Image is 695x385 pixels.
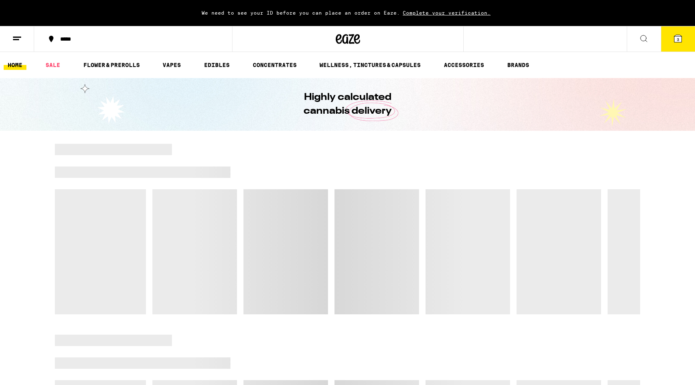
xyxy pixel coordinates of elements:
[4,60,26,70] a: HOME
[315,60,425,70] a: WELLNESS, TINCTURES & CAPSULES
[400,10,493,15] span: Complete your verification.
[202,10,400,15] span: We need to see your ID before you can place an order on Eaze.
[79,60,144,70] a: FLOWER & PREROLLS
[159,60,185,70] a: VAPES
[200,60,234,70] a: EDIBLES
[249,60,301,70] a: CONCENTRATES
[677,37,679,42] span: 3
[503,60,533,70] button: BRANDS
[440,60,488,70] a: ACCESSORIES
[280,91,415,118] h1: Highly calculated cannabis delivery
[41,60,64,70] a: SALE
[661,26,695,52] button: 3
